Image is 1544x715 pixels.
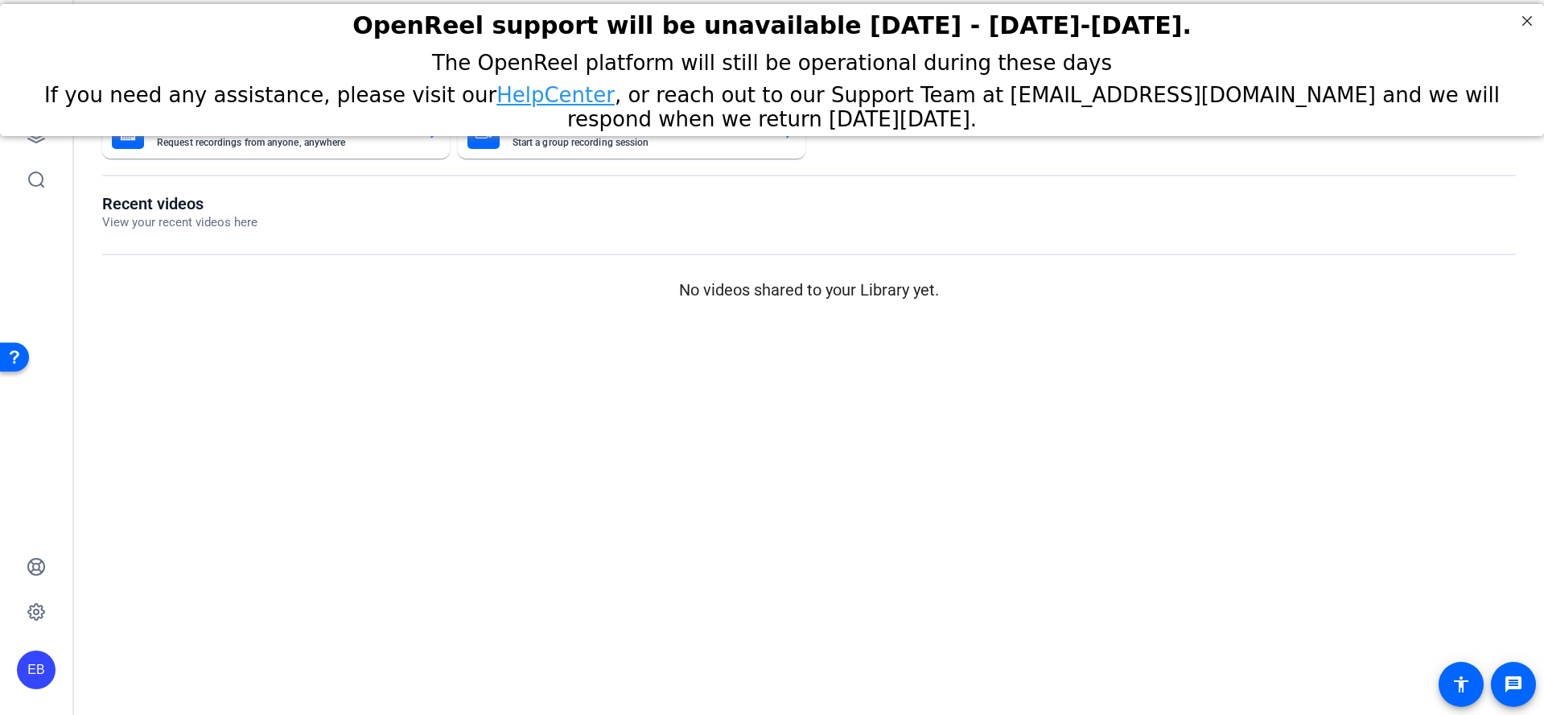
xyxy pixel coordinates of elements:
[1517,6,1538,27] div: Close Step
[513,138,770,147] mat-card-subtitle: Start a group recording session
[496,79,615,103] a: HelpCenter
[102,278,1516,302] p: No videos shared to your Library yet.
[1504,675,1523,694] mat-icon: message
[102,194,257,213] h1: Recent videos
[17,651,56,689] div: EB
[44,79,1500,127] span: If you need any assistance, please visit our , or reach out to our Support Team at [EMAIL_ADDRESS...
[432,47,1112,71] span: The OpenReel platform will still be operational during these days
[1451,675,1471,694] mat-icon: accessibility
[157,138,414,147] mat-card-subtitle: Request recordings from anyone, anywhere
[102,213,257,232] p: View your recent videos here
[20,7,1524,35] h2: OpenReel support will be unavailable Thursday - Friday, October 16th-17th.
